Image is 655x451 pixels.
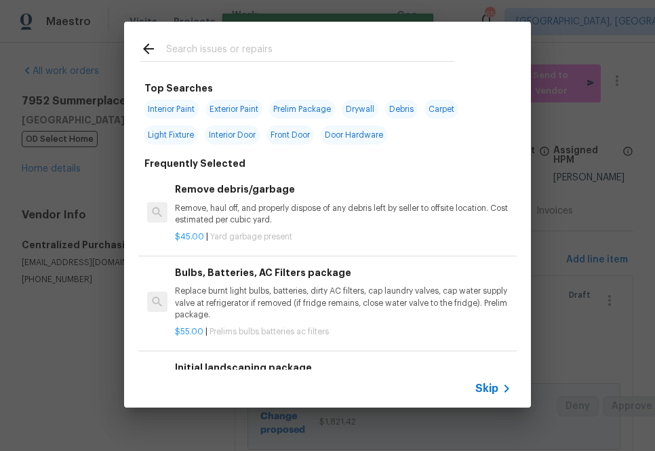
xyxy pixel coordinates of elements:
[144,100,199,119] span: Interior Paint
[144,125,198,144] span: Light Fixture
[175,233,204,241] span: $45.00
[342,100,378,119] span: Drywall
[144,81,213,96] h6: Top Searches
[424,100,458,119] span: Carpet
[175,182,511,197] h6: Remove debris/garbage
[175,203,511,226] p: Remove, haul off, and properly dispose of any debris left by seller to offsite location. Cost est...
[210,233,292,241] span: Yard garbage present
[205,125,260,144] span: Interior Door
[175,326,511,338] p: |
[175,286,511,320] p: Replace burnt light bulbs, batteries, dirty AC filters, cap laundry valves, cap water supply valv...
[175,265,511,280] h6: Bulbs, Batteries, AC Filters package
[175,231,511,243] p: |
[210,328,329,336] span: Prelims bulbs batteries ac filters
[321,125,387,144] span: Door Hardware
[205,100,262,119] span: Exterior Paint
[269,100,335,119] span: Prelim Package
[166,41,454,61] input: Search issues or repairs
[144,156,245,171] h6: Frequently Selected
[475,382,498,395] span: Skip
[175,328,203,336] span: $55.00
[266,125,314,144] span: Front Door
[385,100,418,119] span: Debris
[175,360,511,375] h6: Initial landscaping package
